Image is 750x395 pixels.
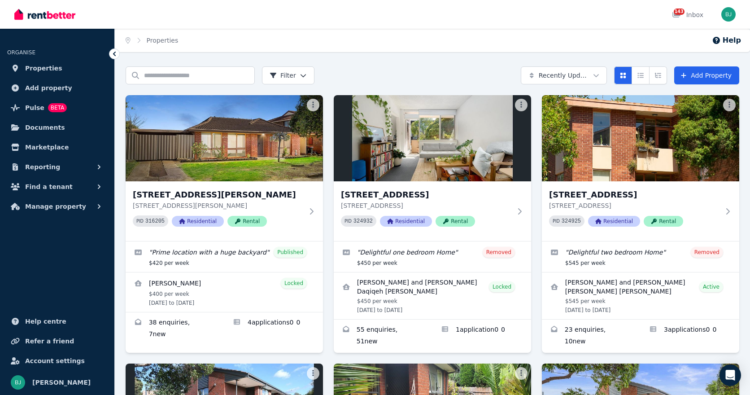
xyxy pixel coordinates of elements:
[539,71,589,80] span: Recently Updated
[334,241,531,272] a: Edit listing: Delightful one bedroom Home
[25,316,66,327] span: Help centre
[588,216,640,227] span: Residential
[436,216,475,227] span: Rental
[515,99,528,111] button: More options
[542,320,641,353] a: Enquiries for 5/282 Langridge Street, Abbotsford
[334,95,531,241] a: 4/282 Langridge Street, Abbotsford[STREET_ADDRESS][STREET_ADDRESS]PID 324932ResidentialRental
[7,158,107,176] button: Reporting
[7,118,107,136] a: Documents
[25,336,74,347] span: Refer a friend
[25,122,65,133] span: Documents
[341,201,511,210] p: [STREET_ADDRESS]
[25,83,72,93] span: Add property
[553,219,560,224] small: PID
[25,102,44,113] span: Pulse
[172,216,224,227] span: Residential
[25,201,86,212] span: Manage property
[7,138,107,156] a: Marketplace
[7,197,107,215] button: Manage property
[632,66,650,84] button: Compact list view
[227,216,267,227] span: Rental
[334,272,531,319] a: View details for Kristina Romenskaya and Soroosh Daqiqeh Rezaei
[307,367,319,380] button: More options
[25,181,73,192] span: Find a tenant
[307,99,319,111] button: More options
[126,241,323,272] a: Edit listing: Prime location with a huge backyard
[25,142,69,153] span: Marketplace
[674,9,685,15] span: 143
[719,364,741,386] div: Open Intercom Messenger
[515,367,528,380] button: More options
[380,216,432,227] span: Residential
[7,312,107,330] a: Help centre
[270,71,296,80] span: Filter
[353,218,373,224] code: 324932
[341,189,511,201] h3: [STREET_ADDRESS]
[521,66,607,84] button: Recently Updated
[549,189,719,201] h3: [STREET_ADDRESS]
[542,241,739,272] a: Edit listing: Delightful two bedroom Home
[614,66,632,84] button: Card view
[542,272,739,319] a: View details for Stefanie Kyriss and Elijah Paul Quinn Andrews
[25,355,85,366] span: Account settings
[721,7,736,22] img: Bom Jin
[262,66,314,84] button: Filter
[7,49,35,56] span: ORGANISE
[14,8,75,21] img: RentBetter
[7,59,107,77] a: Properties
[32,377,91,388] span: [PERSON_NAME]
[136,219,144,224] small: PID
[126,95,323,241] a: 57 Hilton Way, Melton West[STREET_ADDRESS][PERSON_NAME][STREET_ADDRESS][PERSON_NAME]PID 316205Res...
[712,35,741,46] button: Help
[542,95,739,241] a: 5/282 Langridge Street, Abbotsford[STREET_ADDRESS][STREET_ADDRESS]PID 324925ResidentialRental
[11,375,25,390] img: Bom Jin
[344,219,352,224] small: PID
[334,95,531,181] img: 4/282 Langridge Street, Abbotsford
[7,178,107,196] button: Find a tenant
[674,66,739,84] a: Add Property
[614,66,667,84] div: View options
[7,352,107,370] a: Account settings
[723,99,736,111] button: More options
[48,103,67,112] span: BETA
[549,201,719,210] p: [STREET_ADDRESS]
[334,320,432,353] a: Enquiries for 4/282 Langridge Street, Abbotsford
[133,189,303,201] h3: [STREET_ADDRESS][PERSON_NAME]
[432,320,531,353] a: Applications for 4/282 Langridge Street, Abbotsford
[147,37,179,44] a: Properties
[224,312,323,346] a: Applications for 57 Hilton Way, Melton West
[672,10,703,19] div: Inbox
[7,99,107,117] a: PulseBETA
[115,29,189,52] nav: Breadcrumb
[542,95,739,181] img: 5/282 Langridge Street, Abbotsford
[562,218,581,224] code: 324925
[126,312,224,346] a: Enquiries for 57 Hilton Way, Melton West
[7,332,107,350] a: Refer a friend
[126,95,323,181] img: 57 Hilton Way, Melton West
[7,79,107,97] a: Add property
[644,216,683,227] span: Rental
[641,320,739,353] a: Applications for 5/282 Langridge Street, Abbotsford
[145,218,165,224] code: 316205
[126,272,323,312] a: View details for Samantha Wareham
[25,63,62,74] span: Properties
[25,162,60,172] span: Reporting
[649,66,667,84] button: Expanded list view
[133,201,303,210] p: [STREET_ADDRESS][PERSON_NAME]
